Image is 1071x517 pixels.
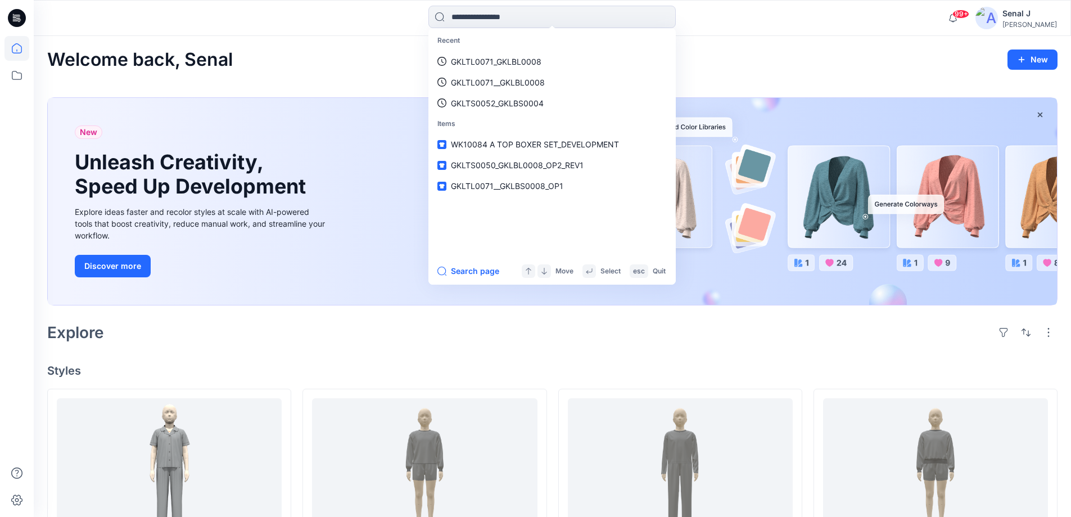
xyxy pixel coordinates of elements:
button: New [1007,50,1058,70]
h4: Styles [47,364,1058,377]
a: GKLTS0050_GKLBL0008_OP2_REV1 [431,155,674,176]
a: GKLTS0052_GKLBS0004 [431,93,674,114]
a: WK10084 A TOP BOXER SET_DEVELOPMENT [431,134,674,155]
p: Quit [653,266,666,277]
div: Senal J [1002,7,1057,20]
button: Search page [437,264,499,278]
button: Discover more [75,255,151,277]
p: Items [431,114,674,134]
p: GKLTS0052_GKLBS0004 [451,97,544,109]
h2: Explore [47,323,104,341]
span: New [80,125,97,139]
a: Discover more [75,255,328,277]
p: esc [633,266,645,277]
span: GKLTS0050_GKLBL0008_OP2_REV1 [451,160,584,170]
div: [PERSON_NAME] [1002,20,1057,29]
p: GKLTL0071__GKLBL0008 [451,77,545,88]
a: GKLTL0071__GKLBS0008_OP1 [431,176,674,196]
div: Explore ideas faster and recolor styles at scale with AI-powered tools that boost creativity, red... [75,206,328,241]
span: GKLTL0071__GKLBS0008_OP1 [451,181,563,191]
h1: Unleash Creativity, Speed Up Development [75,150,311,199]
a: GKLTL0071__GKLBL0008 [431,72,674,93]
span: 99+ [952,10,969,19]
h2: Welcome back, Senal [47,50,233,70]
img: avatar [975,7,998,29]
p: Select [600,266,621,277]
a: GKLTL0071_GKLBL0008 [431,51,674,72]
span: WK10084 A TOP BOXER SET_DEVELOPMENT [451,140,619,149]
p: Move [555,266,573,277]
p: GKLTL0071_GKLBL0008 [451,56,541,68]
p: Recent [431,30,674,51]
